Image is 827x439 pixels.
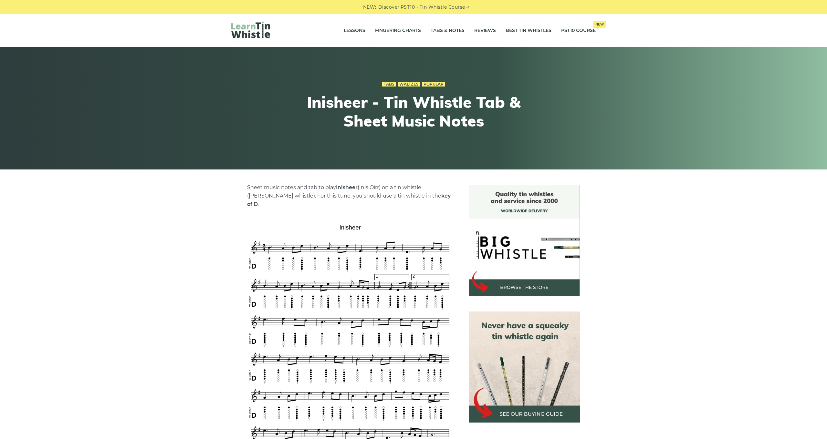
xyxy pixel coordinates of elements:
[295,93,532,130] h1: Inisheer - Tin Whistle Tab & Sheet Music Notes
[336,184,358,190] strong: Inisheer
[593,21,606,28] span: New
[469,311,580,423] img: tin whistle buying guide
[561,23,596,39] a: PST10 CourseNew
[231,22,270,38] img: LearnTinWhistle.com
[398,82,420,87] a: Waltzes
[469,185,580,296] img: BigWhistle Tin Whistle Store
[247,183,453,209] p: Sheet music notes and tab to play (Inis Oírr) on a tin whistle ([PERSON_NAME] whistle). For this ...
[431,23,465,39] a: Tabs & Notes
[422,82,445,87] a: Popular
[375,23,421,39] a: Fingering Charts
[344,23,365,39] a: Lessons
[506,23,551,39] a: Best Tin Whistles
[382,82,396,87] a: Tabs
[474,23,496,39] a: Reviews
